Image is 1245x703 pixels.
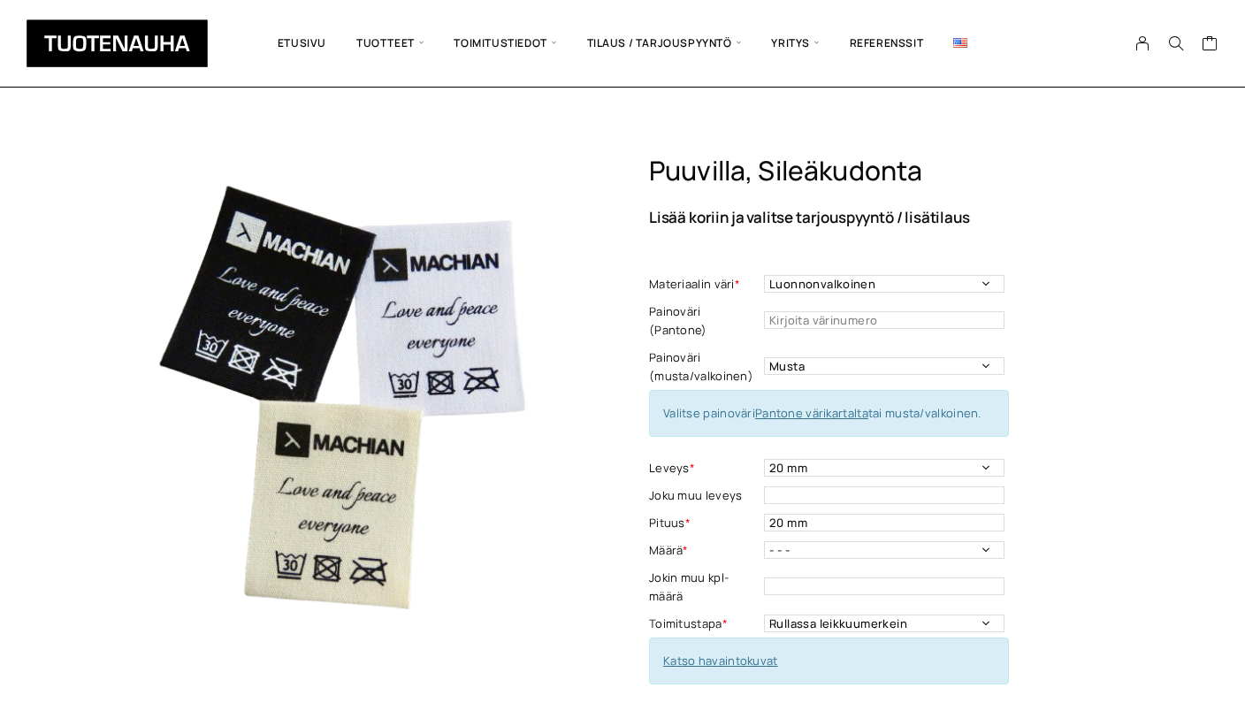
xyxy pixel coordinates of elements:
label: Joku muu leveys [649,486,760,505]
a: Referenssit [835,13,939,73]
p: Lisää koriin ja valitse tarjouspyyntö / lisätilaus [649,210,1140,225]
label: Toimitustapa [649,615,760,633]
a: Katso havaintokuvat [663,653,778,669]
a: Pantone värikartalta [755,405,868,421]
input: Kirjoita värinumero [764,311,1004,329]
span: Toimitustiedot [439,13,571,73]
label: Painoväri (musta/valkoinen) [649,348,760,386]
span: Tuotteet [341,13,439,73]
label: Pituus [649,514,760,532]
img: English [953,38,967,48]
a: Etusivu [263,13,341,73]
span: Yritys [756,13,834,73]
span: Valitse painoväri tai musta/valkoinen. [663,405,981,421]
span: Tilaus / Tarjouspyyntö [572,13,757,73]
label: Määrä [649,541,760,560]
a: Cart [1202,34,1218,56]
label: Leveys [649,459,760,478]
label: Jokin muu kpl-määrä [649,569,760,606]
img: 51f1c188-46b3-4fb8-9641-0dfd9b561b27 [105,155,574,623]
h1: Puuvilla, sileäkudonta [649,155,1140,187]
label: Painoväri (Pantone) [649,302,760,340]
button: Search [1159,35,1193,51]
label: Materiaalin väri [649,275,760,294]
img: Tuotenauha Oy [27,19,208,67]
a: My Account [1126,35,1160,51]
